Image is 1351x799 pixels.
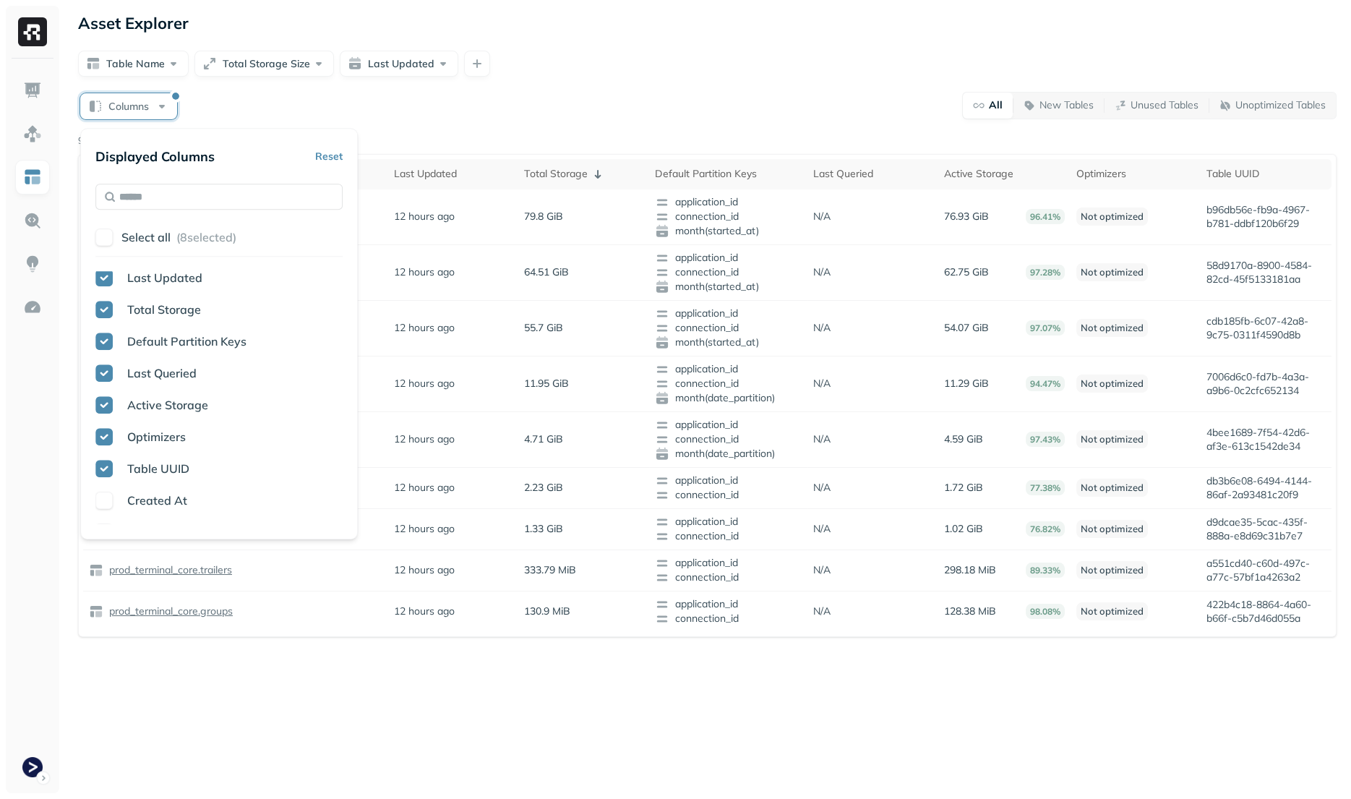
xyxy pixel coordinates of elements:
[989,98,1003,112] p: All
[1206,598,1326,625] p: 422b4c18-8864-4a60-b66f-c5b7d46d055a
[813,265,831,279] p: N/A
[394,604,455,618] p: 12 hours ago
[23,255,42,273] img: Insights
[813,432,831,446] p: N/A
[89,563,103,578] img: table
[524,481,563,495] p: 2.23 GiB
[524,377,569,390] p: 11.95 GiB
[655,377,802,391] span: connection_id
[1206,167,1326,181] div: Table UUID
[524,321,563,335] p: 55.7 GiB
[394,265,455,279] p: 12 hours ago
[1026,376,1065,391] p: 94.47%
[121,224,343,250] button: Select all (8selected)
[394,210,455,223] p: 12 hours ago
[944,167,1065,181] div: Active Storage
[22,757,43,777] img: Terminal
[394,522,455,536] p: 12 hours ago
[524,210,563,223] p: 79.8 GiB
[1076,520,1148,538] p: Not optimized
[1026,480,1065,495] p: 77.38%
[1131,98,1198,112] p: Unused Tables
[121,230,171,244] p: Select all
[127,302,201,317] span: Total Storage
[1206,315,1326,342] p: cdb185fb-6c07-42a8-9c75-0311f4590d8b
[524,166,643,183] div: Total Storage
[1026,265,1065,280] p: 97.28%
[1026,563,1065,578] p: 89.33%
[813,563,831,577] p: N/A
[813,377,831,390] p: N/A
[944,522,983,536] p: 1.02 GiB
[127,493,187,508] span: Created At
[1076,208,1148,226] p: Not optimized
[23,124,42,143] img: Assets
[1235,98,1326,112] p: Unoptimized Tables
[80,93,177,119] button: Columns
[394,563,455,577] p: 12 hours ago
[655,571,802,585] span: connection_id
[655,418,802,432] span: application_id
[1076,602,1148,620] p: Not optimized
[394,481,455,495] p: 12 hours ago
[655,612,802,626] span: connection_id
[655,515,802,529] span: application_id
[524,604,570,618] p: 130.9 MiB
[127,366,197,380] span: Last Queried
[18,17,47,46] img: Ryft
[655,474,802,488] span: application_id
[655,265,802,280] span: connection_id
[944,604,996,618] p: 128.38 MiB
[944,321,989,335] p: 54.07 GiB
[394,321,455,335] p: 12 hours ago
[127,270,202,285] span: Last Updated
[103,604,233,618] a: prod_terminal_core.groups
[1076,167,1196,181] div: Optimizers
[655,280,802,294] span: month(started_at)
[813,321,831,335] p: N/A
[1026,604,1065,619] p: 98.08%
[95,148,215,165] p: Displayed Columns
[103,563,232,577] a: prod_terminal_core.trailers
[944,210,989,223] p: 76.93 GiB
[1026,432,1065,447] p: 97.43%
[23,211,42,230] img: Query Explorer
[655,321,802,336] span: connection_id
[655,167,802,181] div: Default Partition Keys
[78,134,138,148] p: 9 tables found
[1076,319,1148,337] p: Not optimized
[89,604,103,619] img: table
[106,604,233,618] p: prod_terminal_core.groups
[655,336,802,350] span: month(started_at)
[655,362,802,377] span: application_id
[655,432,802,447] span: connection_id
[944,265,989,279] p: 62.75 GiB
[23,168,42,187] img: Asset Explorer
[655,447,802,461] span: month(date_partition)
[813,481,831,495] p: N/A
[813,604,831,618] p: N/A
[394,432,455,446] p: 12 hours ago
[106,563,232,577] p: prod_terminal_core.trailers
[813,210,831,223] p: N/A
[655,195,802,210] span: application_id
[1206,259,1326,286] p: 58d9170a-8900-4584-82cd-45f5133181aa
[655,529,802,544] span: connection_id
[78,13,189,33] p: Asset Explorer
[127,334,246,349] span: Default Partition Keys
[813,522,831,536] p: N/A
[655,556,802,571] span: application_id
[1206,516,1326,543] p: d9dcae35-5cac-435f-888a-e8d69c31b7e7
[1206,474,1326,502] p: db3b6e08-6494-4144-86af-2a93481c20f9
[524,432,563,446] p: 4.71 GiB
[655,597,802,612] span: application_id
[1076,561,1148,579] p: Not optimized
[944,481,983,495] p: 1.72 GiB
[524,563,576,577] p: 333.79 MiB
[1026,320,1065,336] p: 97.07%
[655,391,802,406] span: month(date_partition)
[23,298,42,317] img: Optimization
[1206,203,1326,231] p: b96db56e-fb9a-4967-b781-ddbf120b6f29
[1076,479,1148,497] p: Not optimized
[1039,98,1094,112] p: New Tables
